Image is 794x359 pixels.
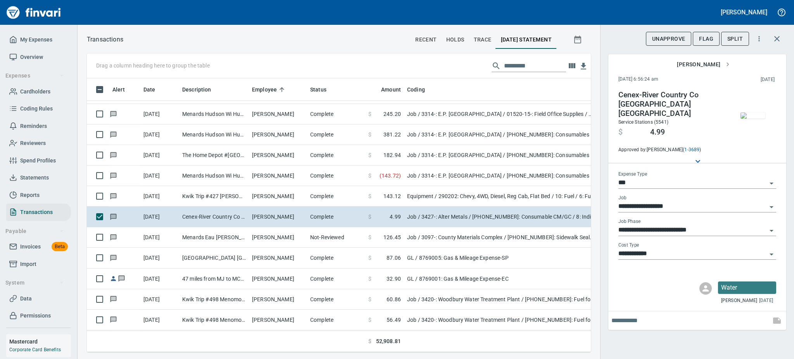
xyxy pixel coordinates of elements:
[768,311,786,330] span: This records your note into the expense. If you would like to send a message to an employee inste...
[6,204,71,221] a: Transactions
[677,60,730,69] span: [PERSON_NAME]
[368,295,371,303] span: $
[759,297,773,305] span: [DATE]
[2,276,67,290] button: System
[179,227,249,248] td: Menards Eau [PERSON_NAME] [PERSON_NAME] Eau [PERSON_NAME]
[5,3,63,22] a: Finvari
[404,207,598,227] td: Job / 3427-: Alter Metals / [PHONE_NUMBER]: Consumable CM/GC / 8: Indirects
[140,145,179,166] td: [DATE]
[20,35,52,45] span: My Expenses
[718,281,776,294] div: Click for options
[646,32,692,46] button: UnApprove
[140,330,179,351] td: [DATE]
[368,192,371,200] span: $
[566,30,591,49] button: Show transactions within a particular date range
[404,330,598,351] td: Job / 3412-: Southwest Health - OR #5 / 01311-01-: Subsistence & Travel CM/GC / 8: Indirects
[766,249,777,260] button: Open
[674,57,733,72] button: [PERSON_NAME]
[566,60,578,72] button: Choose columns to display
[179,330,249,351] td: Holiday Inn Express [GEOGRAPHIC_DATA] [GEOGRAPHIC_DATA]
[20,190,40,200] span: Reports
[6,238,71,255] a: InvoicesBeta
[618,219,640,224] label: Job Phase
[109,296,117,301] span: Has messages
[307,227,365,248] td: Not-Reviewed
[404,289,598,310] td: Job / 3420-: Woodbury Water Treatment Plant / [PHONE_NUMBER]: Fuel for General Conditions/CM Equi...
[766,202,777,212] button: Open
[6,169,71,186] a: Statements
[179,207,249,227] td: Cenex-River Country Co [GEOGRAPHIC_DATA] [GEOGRAPHIC_DATA]
[307,330,365,351] td: Complete
[618,90,724,118] h4: Cenex-River Country Co [GEOGRAPHIC_DATA] [GEOGRAPHIC_DATA]
[249,207,307,227] td: [PERSON_NAME]
[6,307,71,324] a: Permissions
[5,278,64,288] span: System
[618,128,623,137] span: $
[6,290,71,307] a: Data
[766,225,777,236] button: Open
[87,35,123,44] nav: breadcrumb
[109,132,117,137] span: Has messages
[721,297,757,305] span: [PERSON_NAME]
[140,269,179,289] td: [DATE]
[179,145,249,166] td: The Home Depot #[GEOGRAPHIC_DATA]
[368,131,371,138] span: $
[404,186,598,207] td: Equipment / 290202: Chevy, 4WD, Diesel, Reg Cab, Flat Bed / 10: Fuel / 6: Fuel / 74000: Fuel & Lu...
[5,71,64,81] span: Expenses
[179,186,249,207] td: Kwik Trip #427 [PERSON_NAME] [GEOGRAPHIC_DATA]
[109,317,117,322] span: Has messages
[578,60,589,72] button: Download Table
[383,192,401,200] span: 143.12
[307,207,365,227] td: Complete
[20,242,41,252] span: Invoices
[20,87,50,97] span: Cardholders
[20,294,32,304] span: Data
[387,316,401,324] span: 56.49
[368,275,371,283] span: $
[699,34,713,44] span: Flag
[6,186,71,204] a: Reports
[249,310,307,330] td: [PERSON_NAME]
[404,269,598,289] td: GL / 8769001: Gas & Mileage Expense-EC
[383,131,401,138] span: 381.22
[140,124,179,145] td: [DATE]
[249,227,307,248] td: [PERSON_NAME]
[618,146,724,154] span: Approved by: [PERSON_NAME] ( )
[179,104,249,124] td: Menards Hudson Wi Hudson [GEOGRAPHIC_DATA]
[310,85,326,94] span: Status
[407,85,425,94] span: Coding
[112,85,135,94] span: Alert
[404,310,598,330] td: Job / 3420-: Woodbury Water Treatment Plant / [PHONE_NUMBER]: Fuel for General Conditions/CM Equi...
[307,248,365,268] td: Complete
[390,213,401,221] span: 4.99
[96,62,210,69] p: Drag a column heading here to group the table
[109,214,117,219] span: Has messages
[9,347,61,352] a: Corporate Card Benefits
[20,52,43,62] span: Overview
[6,135,71,152] a: Reviewers
[618,76,709,83] span: [DATE] 6:56:24 am
[109,193,117,198] span: Has messages
[179,310,249,330] td: Kwik Trip #498 Menomonie [GEOGRAPHIC_DATA]
[140,310,179,330] td: [DATE]
[20,311,51,321] span: Permissions
[404,145,598,166] td: Job / 3314-: E.P. [GEOGRAPHIC_DATA] / [PHONE_NUMBER]: Consumables - Carpentry / 8: Indirects
[376,337,401,345] span: 52,908.81
[721,32,749,46] button: Split
[140,104,179,124] td: [DATE]
[404,227,598,248] td: Job / 3097-: County Materials Complex / [PHONE_NUMBER]: Sidewalk Sealer, M&J Inst / 2: Material
[20,121,47,131] span: Reminders
[179,269,249,289] td: 47 miles from MJ to MCHS [PERSON_NAME] & Back
[20,259,36,269] span: Import
[751,30,768,47] button: More
[307,166,365,186] td: Complete
[252,85,287,94] span: Employee
[117,276,126,281] span: Has messages
[249,269,307,289] td: [PERSON_NAME]
[52,242,68,251] span: Beta
[404,104,598,124] td: Job / 3314-: E.P. [GEOGRAPHIC_DATA] / 01520-15-: Field Office Supplies / 8: Indirects
[109,276,117,281] span: Reimbursement
[140,166,179,186] td: [DATE]
[20,104,53,114] span: Coding Rules
[371,85,401,94] span: Amount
